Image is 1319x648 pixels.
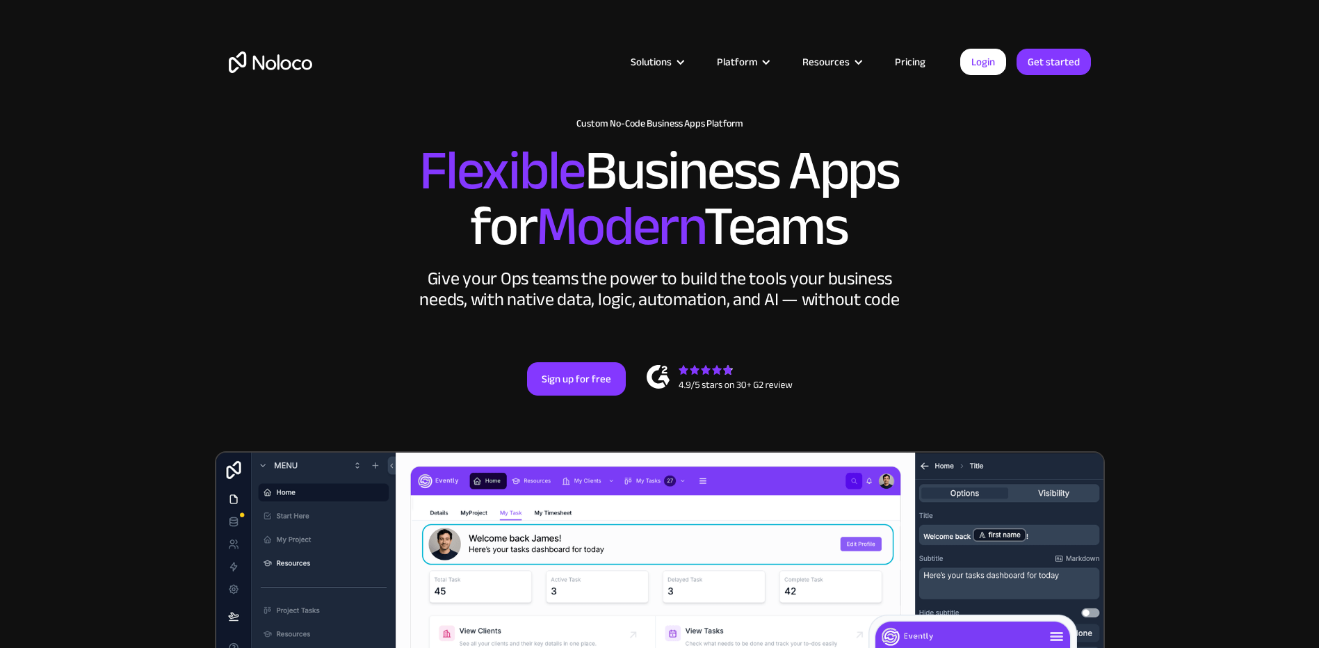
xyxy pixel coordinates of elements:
[1017,49,1091,75] a: Get started
[631,53,672,71] div: Solutions
[785,53,877,71] div: Resources
[229,143,1091,254] h2: Business Apps for Teams
[416,268,903,310] div: Give your Ops teams the power to build the tools your business needs, with native data, logic, au...
[419,119,585,222] span: Flexible
[699,53,785,71] div: Platform
[960,49,1006,75] a: Login
[229,51,312,73] a: home
[536,175,704,278] span: Modern
[717,53,757,71] div: Platform
[613,53,699,71] div: Solutions
[527,362,626,396] a: Sign up for free
[877,53,943,71] a: Pricing
[802,53,850,71] div: Resources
